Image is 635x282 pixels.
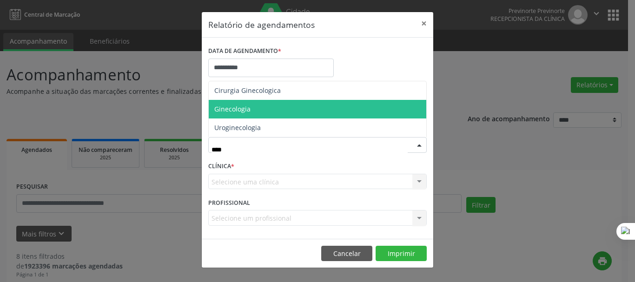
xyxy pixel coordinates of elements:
[208,196,250,210] label: PROFISSIONAL
[321,246,372,262] button: Cancelar
[208,44,281,59] label: DATA DE AGENDAMENTO
[208,159,234,174] label: CLÍNICA
[415,12,433,35] button: Close
[376,246,427,262] button: Imprimir
[214,86,281,95] span: Cirurgia Ginecologica
[214,123,261,132] span: Uroginecologia
[214,105,251,113] span: Ginecologia
[208,19,315,31] h5: Relatório de agendamentos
